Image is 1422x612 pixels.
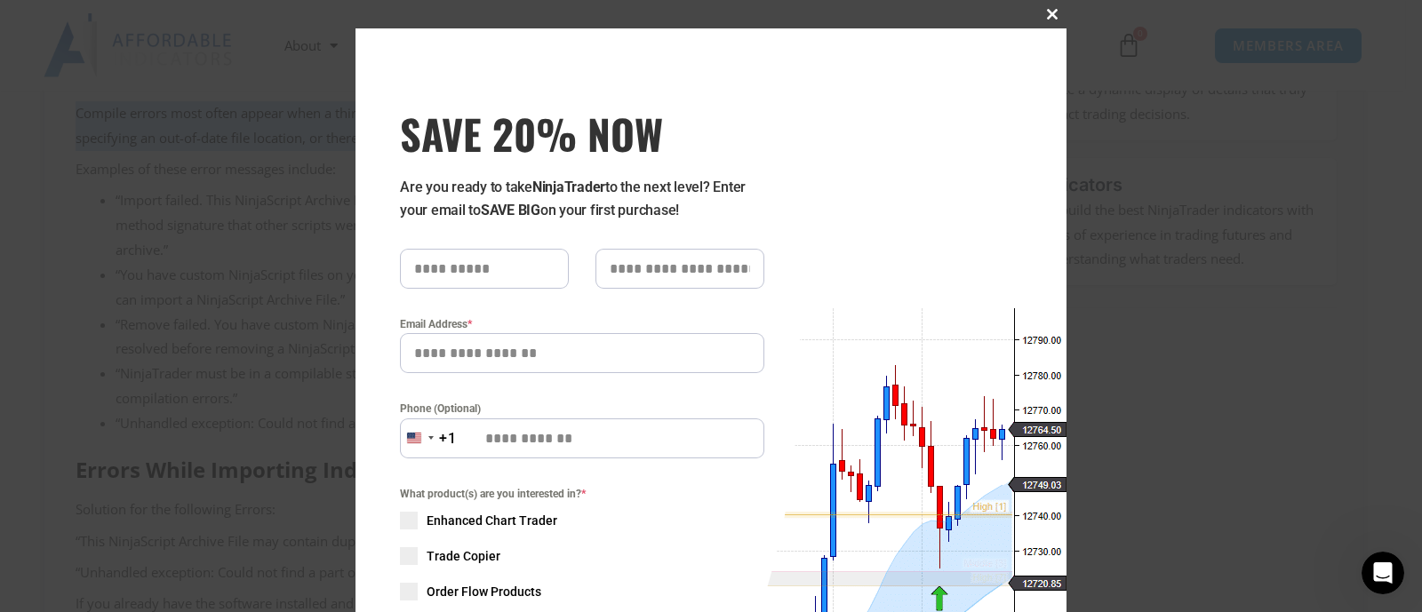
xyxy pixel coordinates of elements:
label: Email Address [400,315,764,333]
span: Order Flow Products [427,583,541,600]
strong: NinjaTrader [532,179,605,195]
label: Order Flow Products [400,583,764,600]
p: Are you ready to take to the next level? Enter your email to on your first purchase! [400,176,764,222]
strong: SAVE BIG [481,202,540,219]
iframe: Intercom live chat [1362,552,1404,594]
span: Enhanced Chart Trader [427,512,557,529]
div: +1 [439,427,457,450]
span: What product(s) are you interested in? [400,485,764,503]
span: Trade Copier [427,547,500,565]
label: Phone (Optional) [400,400,764,417]
button: Selected country [400,418,457,458]
label: Enhanced Chart Trader [400,512,764,529]
label: Trade Copier [400,547,764,565]
h3: SAVE 20% NOW [400,108,764,158]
